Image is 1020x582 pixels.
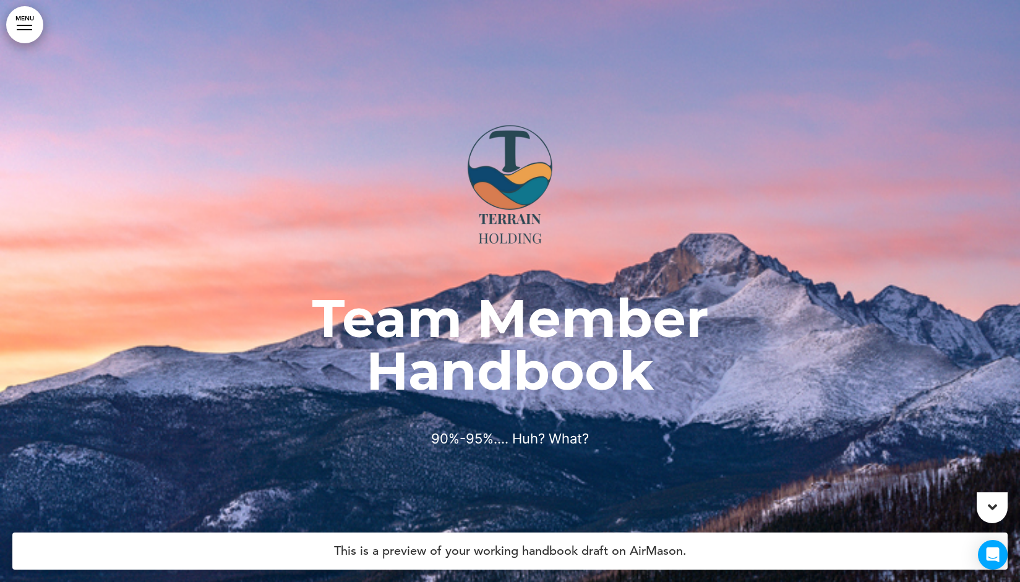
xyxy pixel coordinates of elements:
div: Open Intercom Messenger [978,540,1008,570]
h4: This is a preview of your working handbook draft on AirMason. [12,533,1008,570]
a: MENU [6,6,43,43]
img: 1755546915857-TerrainHoldingLogocopy.png [437,111,583,256]
span: 90%-95%.... Huh? What? [431,430,589,447]
i: Team Member Handbook [312,286,709,403]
